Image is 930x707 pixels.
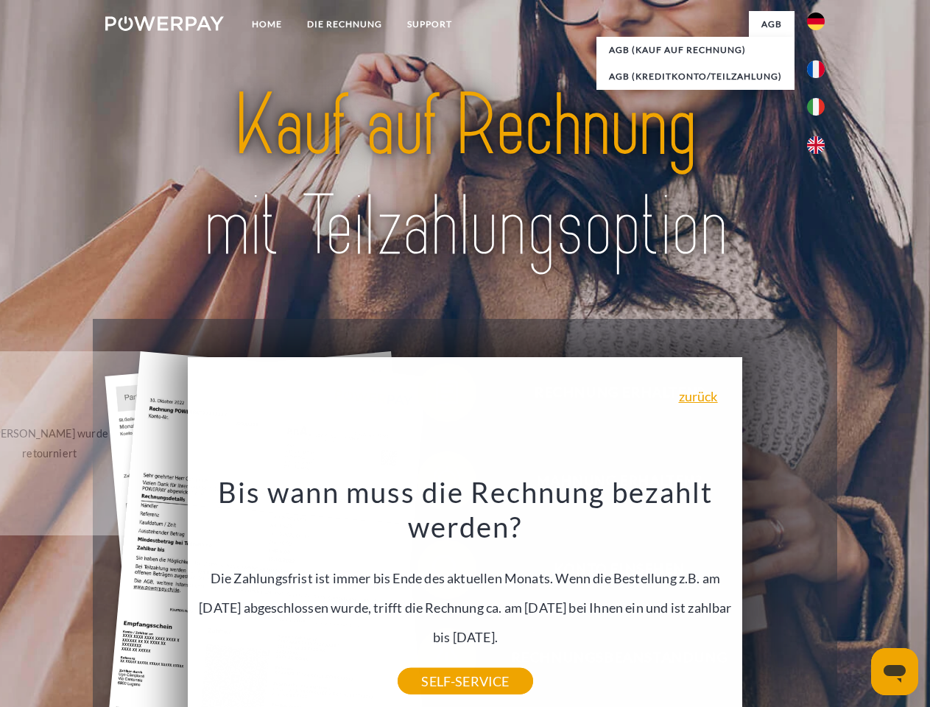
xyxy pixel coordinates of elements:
[141,71,789,282] img: title-powerpay_de.svg
[295,11,395,38] a: DIE RECHNUNG
[679,390,718,403] a: zurück
[871,648,918,695] iframe: Schaltfläche zum Öffnen des Messaging-Fensters
[807,13,825,30] img: de
[807,136,825,154] img: en
[398,668,532,694] a: SELF-SERVICE
[239,11,295,38] a: Home
[197,474,734,681] div: Die Zahlungsfrist ist immer bis Ende des aktuellen Monats. Wenn die Bestellung z.B. am [DATE] abg...
[105,16,224,31] img: logo-powerpay-white.svg
[807,60,825,78] img: fr
[395,11,465,38] a: SUPPORT
[197,474,734,545] h3: Bis wann muss die Rechnung bezahlt werden?
[596,63,795,90] a: AGB (Kreditkonto/Teilzahlung)
[596,37,795,63] a: AGB (Kauf auf Rechnung)
[807,98,825,116] img: it
[749,11,795,38] a: agb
